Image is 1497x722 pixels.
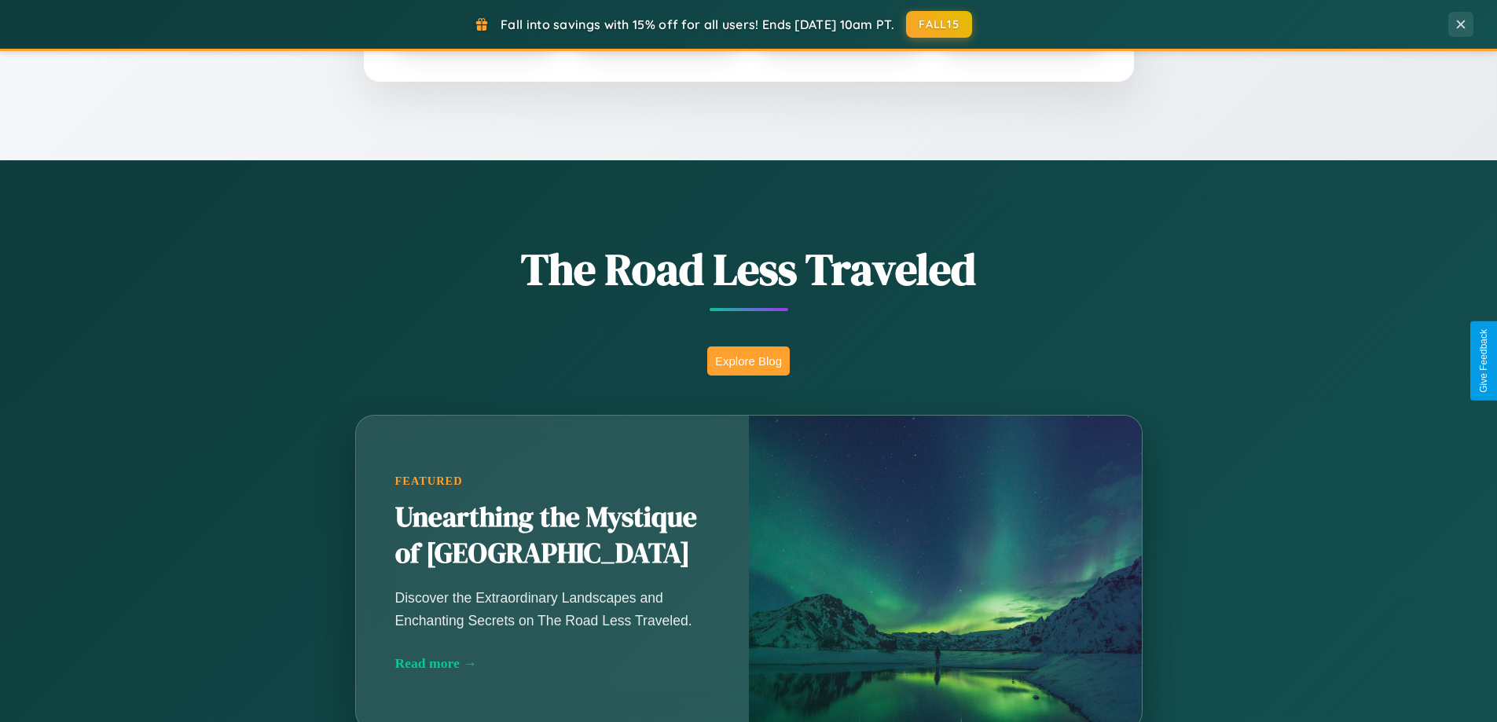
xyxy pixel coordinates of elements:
div: Read more → [395,655,710,672]
div: Featured [395,475,710,488]
h2: Unearthing the Mystique of [GEOGRAPHIC_DATA] [395,500,710,572]
p: Discover the Extraordinary Landscapes and Enchanting Secrets on The Road Less Traveled. [395,587,710,631]
div: Give Feedback [1478,329,1489,393]
span: Fall into savings with 15% off for all users! Ends [DATE] 10am PT. [501,16,894,32]
h1: The Road Less Traveled [277,239,1220,299]
button: FALL15 [906,11,972,38]
button: Explore Blog [707,346,790,376]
